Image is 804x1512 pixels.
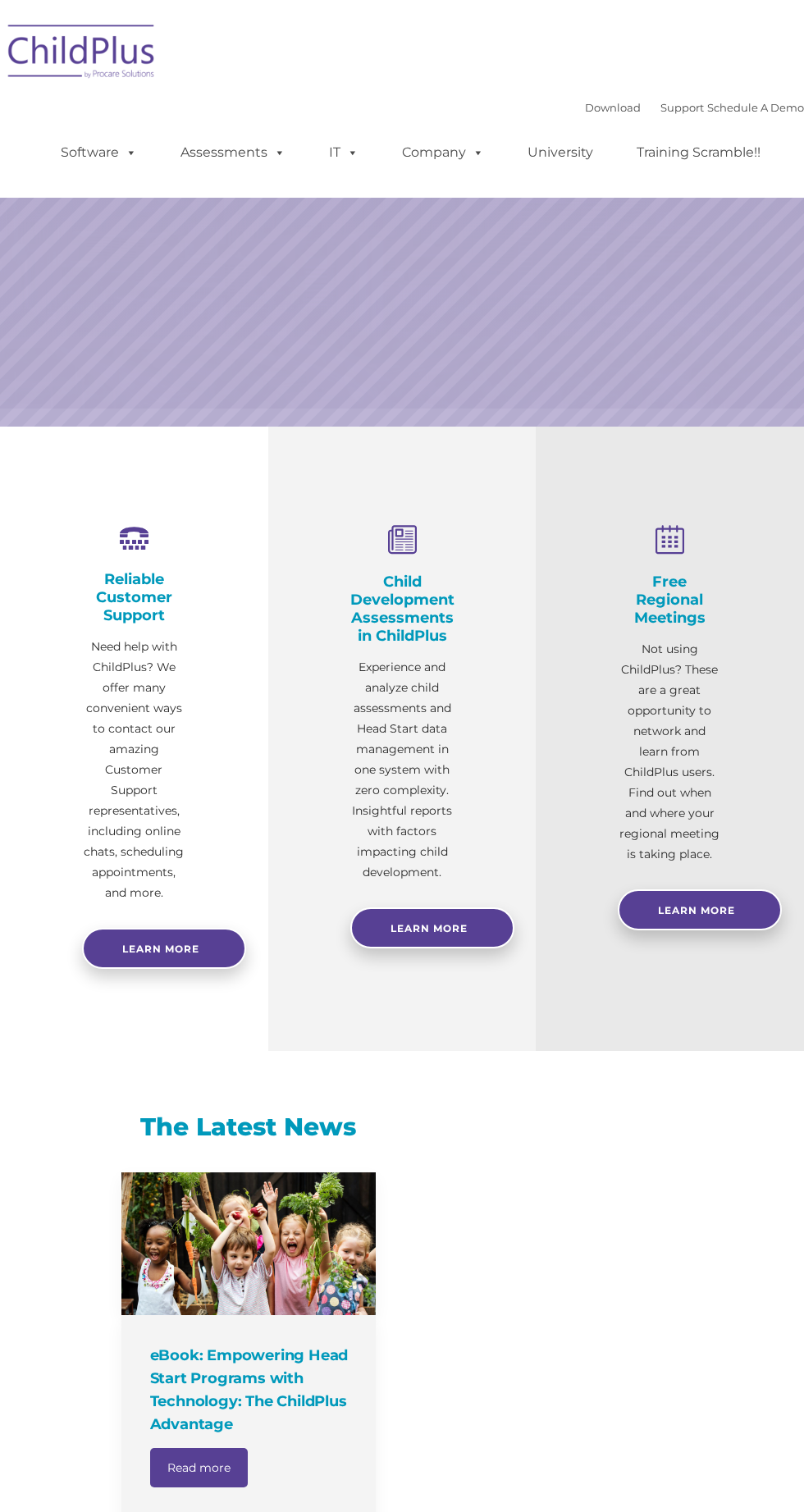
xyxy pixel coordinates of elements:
a: Learn more [82,928,246,969]
a: Support [660,101,704,114]
a: Read more [150,1448,248,1487]
a: Learn More [546,239,679,274]
h4: Free Regional Meetings [618,573,722,627]
h3: The Latest News [121,1111,376,1144]
a: Learn More [618,889,782,930]
a: Training Scramble!! [620,136,777,169]
p: Need help with ChildPlus? We offer many convenient ways to contact our amazing Customer Support r... [82,637,186,903]
span: Learn More [658,904,735,916]
h4: Reliable Customer Support [82,570,186,624]
a: Company [386,136,500,169]
a: Download [585,101,641,114]
p: Experience and analyze child assessments and Head Start data management in one system with zero c... [350,657,455,883]
span: Learn more [122,943,199,955]
a: Schedule A Demo [707,101,804,114]
p: Not using ChildPlus? These are a great opportunity to network and learn from ChildPlus users. Fin... [618,639,722,865]
a: Learn More [350,907,514,948]
a: University [511,136,610,169]
h4: eBook: Empowering Head Start Programs with Technology: The ChildPlus Advantage [150,1344,351,1436]
a: Software [44,136,153,169]
h4: Child Development Assessments in ChildPlus [350,573,455,645]
font: | [585,101,804,114]
a: Assessments [164,136,302,169]
span: Learn More [391,922,468,934]
a: IT [313,136,375,169]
